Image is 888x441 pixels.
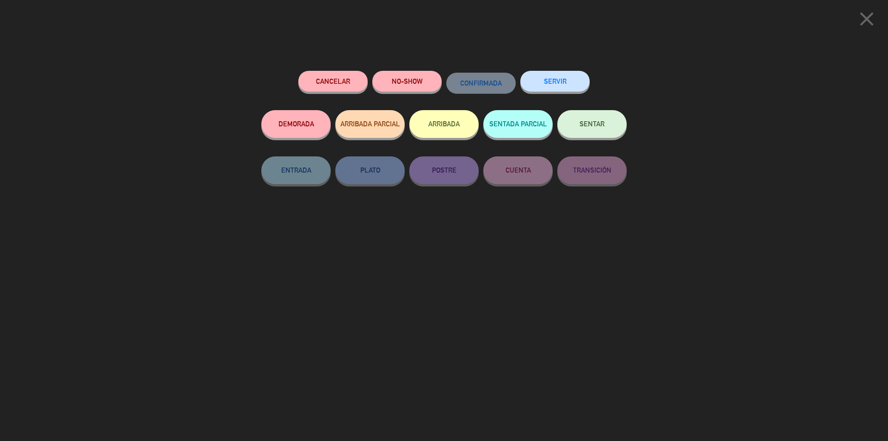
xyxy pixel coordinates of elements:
i: close [855,7,878,31]
button: SENTADA PARCIAL [483,110,553,138]
span: ARRIBADA PARCIAL [340,120,400,128]
button: close [852,7,881,34]
button: SERVIR [520,71,590,92]
button: NO-SHOW [372,71,442,92]
button: PLATO [335,156,405,184]
button: ARRIBADA [409,110,479,138]
button: TRANSICIÓN [557,156,627,184]
button: SENTAR [557,110,627,138]
button: DEMORADA [261,110,331,138]
button: POSTRE [409,156,479,184]
button: ARRIBADA PARCIAL [335,110,405,138]
span: SENTAR [580,120,604,128]
button: Cancelar [298,71,368,92]
button: ENTRADA [261,156,331,184]
button: CUENTA [483,156,553,184]
button: CONFIRMADA [446,73,516,93]
span: CONFIRMADA [460,79,502,87]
